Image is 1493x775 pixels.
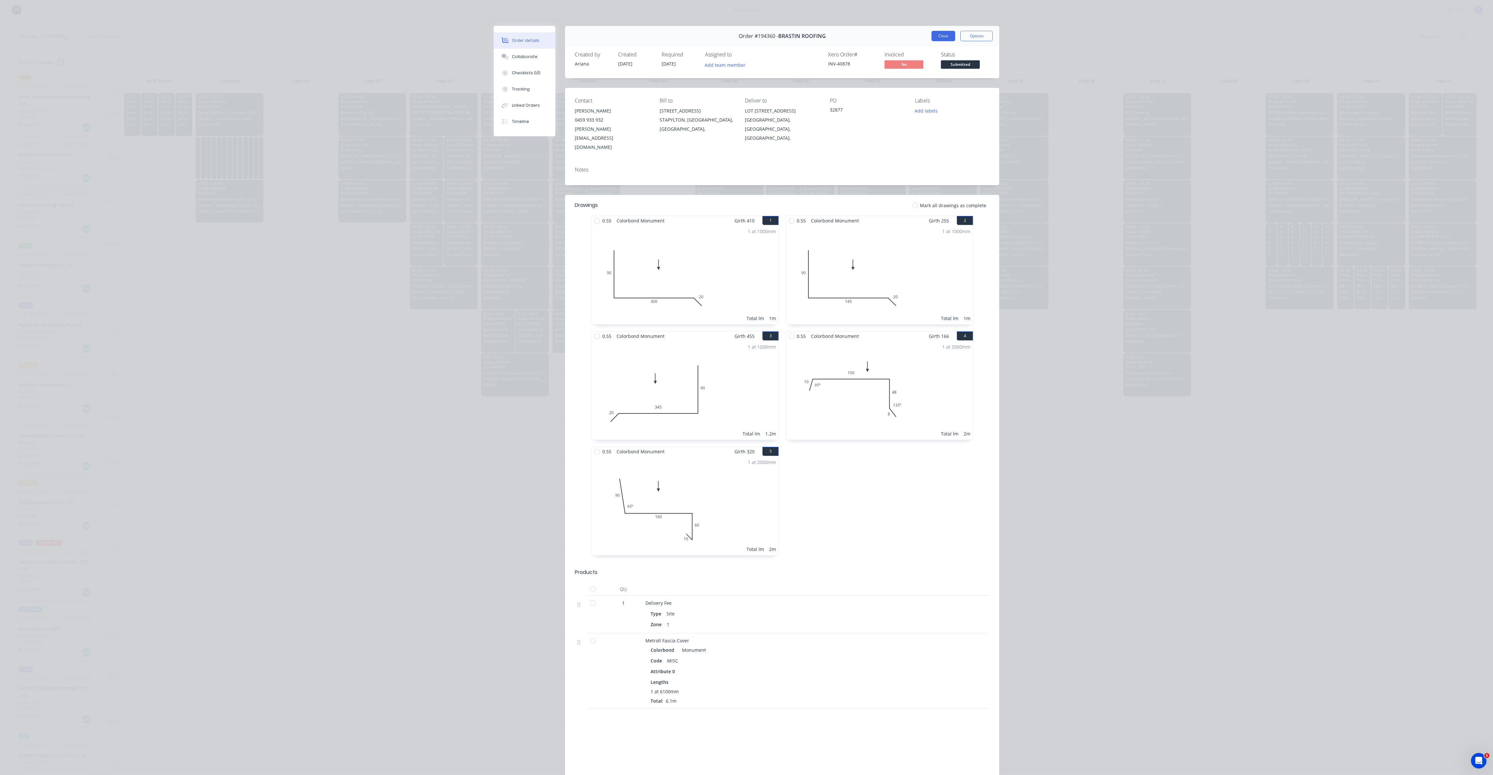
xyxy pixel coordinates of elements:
span: Total: [651,698,663,704]
span: Colorbond Monument [614,331,667,341]
button: Close [932,31,955,41]
div: [STREET_ADDRESS] [660,106,734,115]
div: Contact [575,98,649,104]
span: No [885,60,923,68]
span: Metroll Fascia Cover [645,638,689,644]
div: 1 at 2000mm [942,343,970,350]
span: Girth 410 [735,216,755,225]
div: Linked Orders [512,102,540,108]
div: 1 at 1000mm [748,228,776,235]
div: Labels [915,98,990,104]
div: 2m [769,546,776,553]
button: Collaborate [494,49,555,65]
div: Assigned to [705,52,770,58]
span: Colorbond Monument [808,331,862,341]
span: 0.55 [600,447,614,456]
span: 0.55 [600,216,614,225]
span: 0.55 [794,331,808,341]
div: Created by [575,52,610,58]
span: 1 [622,600,625,606]
span: Lengths [651,679,668,686]
button: Linked Orders [494,97,555,113]
iframe: Intercom live chat [1471,753,1487,769]
button: 2 [957,216,973,225]
button: Order details [494,32,555,49]
div: 0459 933 932 [575,115,649,125]
div: Bill to [660,98,734,104]
div: MISC [665,656,681,665]
div: Created [618,52,654,58]
div: Total lm [743,430,760,437]
div: 32877 [830,106,904,115]
div: [STREET_ADDRESS]STAPYLTON, [GEOGRAPHIC_DATA], [GEOGRAPHIC_DATA], [660,106,734,134]
div: Tracking [512,86,530,92]
div: Zone [651,620,664,629]
div: Xero Order # [828,52,877,58]
span: Mark all drawings as complete [920,202,986,209]
div: Code [651,656,665,665]
button: 5 [762,447,779,456]
div: 090160601095º1 at 2000mmTotal lm2m [591,456,779,555]
div: Total lm [746,315,764,322]
div: Required [662,52,697,58]
button: Add labels [911,106,941,115]
button: Submitted [941,60,980,70]
div: [GEOGRAPHIC_DATA], [GEOGRAPHIC_DATA], [GEOGRAPHIC_DATA], [745,115,819,143]
button: 4 [957,331,973,340]
div: Ariana [575,60,610,67]
div: 1 at 1200mm [748,343,776,350]
div: INV-40878 [828,60,877,67]
div: Colorbond [651,645,677,655]
span: Colorbond Monument [614,216,667,225]
div: Invoiced [885,52,933,58]
div: 090300201 at 1000mmTotal lm1m [591,225,779,324]
span: Colorbond Monument [614,447,667,456]
button: Options [960,31,993,41]
div: Deliver to [745,98,819,104]
span: 6.1m [663,698,679,704]
div: Products [575,568,597,576]
div: Total lm [746,546,764,553]
button: Checklists 0/0 [494,65,555,81]
span: BRASTIN ROOFING [778,33,826,39]
div: 1 at 2000mm [748,459,776,466]
div: 090145201 at 1000mmTotal lm1m [786,225,973,324]
div: Total lm [941,430,958,437]
div: Type [651,609,664,618]
span: Girth 455 [735,331,755,341]
div: PO [830,98,904,104]
span: [DATE] [662,61,676,67]
span: Girth 255 [929,216,949,225]
button: Tracking [494,81,555,97]
div: 2m [964,430,970,437]
span: 1 at 6100mm [651,688,679,695]
button: 3 [762,331,779,340]
button: Timeline [494,113,555,130]
span: Girth 166 [929,331,949,341]
div: Order details [512,38,539,43]
span: Girth 320 [735,447,755,456]
div: Timeline [512,119,529,125]
div: [PERSON_NAME]0459 933 932[PERSON_NAME][EMAIL_ADDRESS][DOMAIN_NAME] [575,106,649,152]
div: 1.2m [765,430,776,437]
div: Notes [575,167,990,173]
div: 1m [769,315,776,322]
div: [PERSON_NAME][EMAIL_ADDRESS][DOMAIN_NAME] [575,125,649,152]
div: Total lm [941,315,958,322]
div: Collaborate [512,54,538,60]
div: 1m [964,315,970,322]
span: Colorbond Monument [808,216,862,225]
div: Status [941,52,990,58]
div: Attribute 0 [651,667,677,676]
div: Checklists 0/0 [512,70,540,76]
span: Submitted [941,60,980,68]
div: Drawings [575,201,598,209]
div: STAPYLTON, [GEOGRAPHIC_DATA], [GEOGRAPHIC_DATA], [660,115,734,134]
div: 020345901 at 1200mmTotal lm1.2m [591,341,779,440]
div: Site [664,609,677,618]
span: Order #194360 - [739,33,778,39]
div: Qty [604,583,643,596]
span: 0.55 [794,216,808,225]
span: [DATE] [618,61,632,67]
div: 1 at 1000mm [942,228,970,235]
